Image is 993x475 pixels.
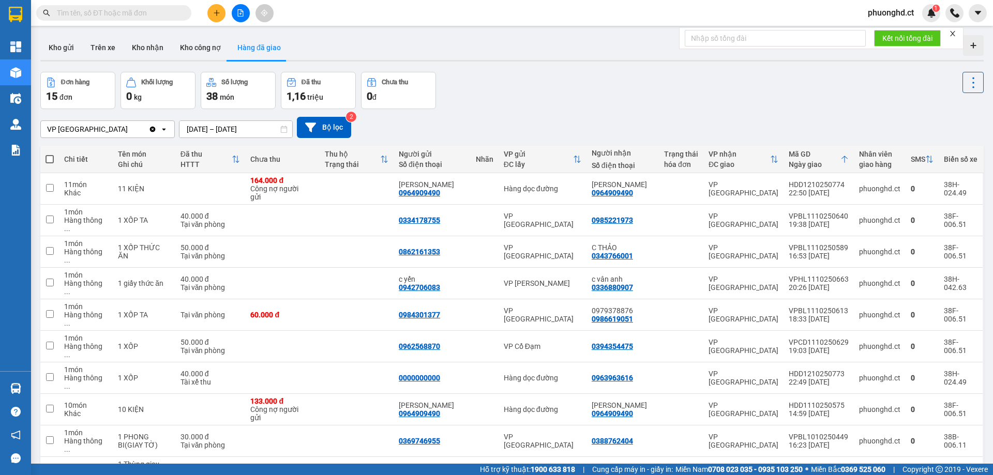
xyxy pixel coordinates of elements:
[141,79,173,86] div: Khối lượng
[789,401,849,409] div: HDD1110250575
[911,374,934,382] div: 0
[583,464,584,475] span: |
[592,252,633,260] div: 0343766001
[592,409,633,418] div: 0964909490
[399,150,465,158] div: Người gửi
[805,467,808,471] span: ⚪️
[46,90,57,102] span: 15
[180,370,240,378] div: 40.000 đ
[476,155,493,163] div: Nhãn
[9,7,22,22] img: logo-vxr
[932,5,940,12] sup: 1
[118,433,170,449] div: 1 PHONG BI(GIAY TỜ)
[346,112,356,122] sup: 2
[789,275,849,283] div: VPHL1110250663
[789,433,849,441] div: VPBL1010250449
[592,374,633,382] div: 0963963616
[664,160,698,168] div: hóa đơn
[57,7,179,19] input: Tìm tên, số ĐT hoặc mã đơn
[859,150,900,158] div: Nhân viên
[64,239,108,248] div: 1 món
[201,72,276,109] button: Số lượng38món
[180,378,240,386] div: Tài xế thu
[229,35,289,60] button: Hàng đã giao
[504,307,581,323] div: VP [GEOGRAPHIC_DATA]
[64,279,108,296] div: Hàng thông thường
[789,441,849,449] div: 16:23 [DATE]
[11,453,21,463] span: message
[64,445,70,453] span: ...
[709,370,778,386] div: VP [GEOGRAPHIC_DATA]
[480,464,575,475] span: Hỗ trợ kỹ thuật:
[592,401,654,409] div: HUYỀN QUANG
[944,307,977,323] div: 38F-006.51
[789,243,849,252] div: VPBL1110250589
[944,401,977,418] div: 38F-006.51
[180,160,232,168] div: HTTT
[789,160,840,168] div: Ngày giao
[504,212,581,228] div: VP [GEOGRAPHIC_DATA]
[504,342,581,350] div: VP Cổ Đạm
[504,243,581,260] div: VP [GEOGRAPHIC_DATA]
[709,275,778,292] div: VP [GEOGRAPHIC_DATA]
[118,279,170,287] div: 1 giấy thức ăn
[944,155,977,163] div: Biển số xe
[64,382,70,390] span: ...
[911,405,934,413] div: 0
[175,146,246,173] th: Toggle SortBy
[592,243,654,252] div: C THẢO
[789,220,849,228] div: 19:38 [DATE]
[499,146,586,173] th: Toggle SortBy
[250,405,302,422] div: Công nợ người gửi
[592,342,633,350] div: 0394354475
[255,4,274,22] button: aim
[367,90,372,102] span: 0
[320,146,394,173] th: Toggle SortBy
[64,342,108,359] div: Hàng thông thường
[859,405,900,413] div: phuonghd.ct
[307,93,323,101] span: triệu
[10,67,21,78] img: warehouse-icon
[399,342,440,350] div: 0962568870
[944,275,977,292] div: 38H-042.63
[944,180,977,197] div: 38H-024.49
[911,216,934,224] div: 0
[592,307,654,315] div: 0979378876
[860,6,922,19] span: phuonghd.ct
[261,9,268,17] span: aim
[399,401,465,409] div: HUYỀN QUANG
[911,185,934,193] div: 0
[399,374,440,382] div: 0000000000
[287,90,306,102] span: 1,16
[675,464,803,475] span: Miền Nam
[592,161,654,170] div: Số điện thoại
[859,311,900,319] div: phuonghd.ct
[180,338,240,346] div: 50.000 đ
[302,79,321,86] div: Đã thu
[399,311,440,319] div: 0984301377
[789,252,849,260] div: 16:53 [DATE]
[936,466,943,473] span: copyright
[592,283,633,292] div: 0336880907
[10,41,21,52] img: dashboard-icon
[179,121,292,137] input: Select a date range.
[859,437,900,445] div: phuonghd.ct
[592,216,633,224] div: 0985221973
[180,220,240,228] div: Tại văn phòng
[64,334,108,342] div: 1 món
[180,433,240,441] div: 30.000 đ
[592,189,633,197] div: 0964909490
[121,72,195,109] button: Khối lượng0kg
[911,311,934,319] div: 0
[709,243,778,260] div: VP [GEOGRAPHIC_DATA]
[708,465,803,473] strong: 0708 023 035 - 0935 103 250
[64,374,108,390] div: Hàng thông thường
[963,35,984,56] div: Tạo kho hàng mới
[789,212,849,220] div: VPBL1110250640
[944,370,977,386] div: 38H-024.49
[927,8,936,18] img: icon-new-feature
[789,378,849,386] div: 22:49 [DATE]
[250,311,314,319] div: 60.000 đ
[160,125,168,133] svg: open
[118,150,170,158] div: Tên món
